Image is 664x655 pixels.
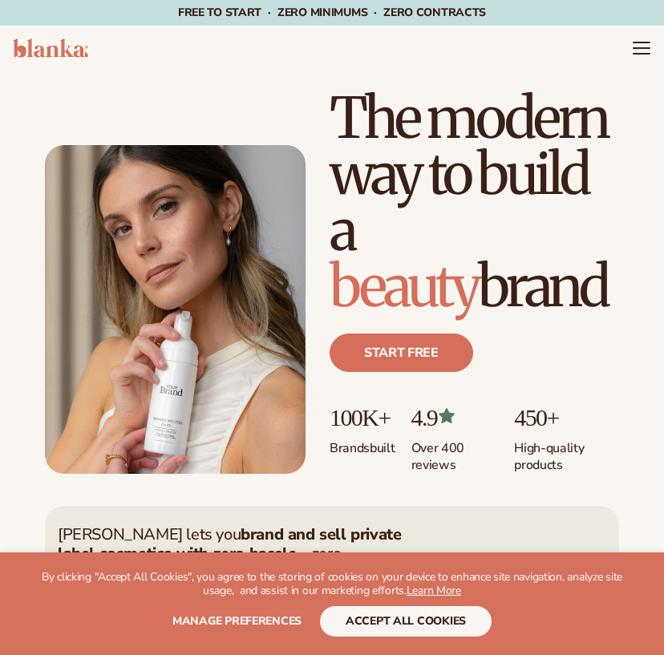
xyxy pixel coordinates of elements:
[45,145,306,474] img: Female holding tanning mousse.
[330,334,473,372] a: Start free
[172,613,302,629] span: Manage preferences
[407,583,461,598] a: Learn More
[330,431,395,457] p: Brands built
[330,404,395,431] p: 100K+
[411,431,499,474] p: Over 400 reviews
[411,404,499,431] p: 4.9
[32,571,632,598] p: By clicking "Accept All Cookies", you agree to the storing of cookies on your device to enhance s...
[330,251,478,321] span: beauty
[632,38,651,58] summary: Menu
[172,606,302,637] button: Manage preferences
[178,5,486,20] span: Free to start · ZERO minimums · ZERO contracts
[320,606,492,637] button: accept all cookies
[330,90,619,314] h1: The modern way to build a brand
[514,404,619,431] p: 450+
[58,525,403,602] p: [PERSON_NAME] lets you —zero inventory, zero upfront costs, and we handle fulfillment for you.
[58,524,401,564] strong: brand and sell private label cosmetics with zero hassle
[514,431,619,474] p: High-quality products
[13,38,88,58] img: logo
